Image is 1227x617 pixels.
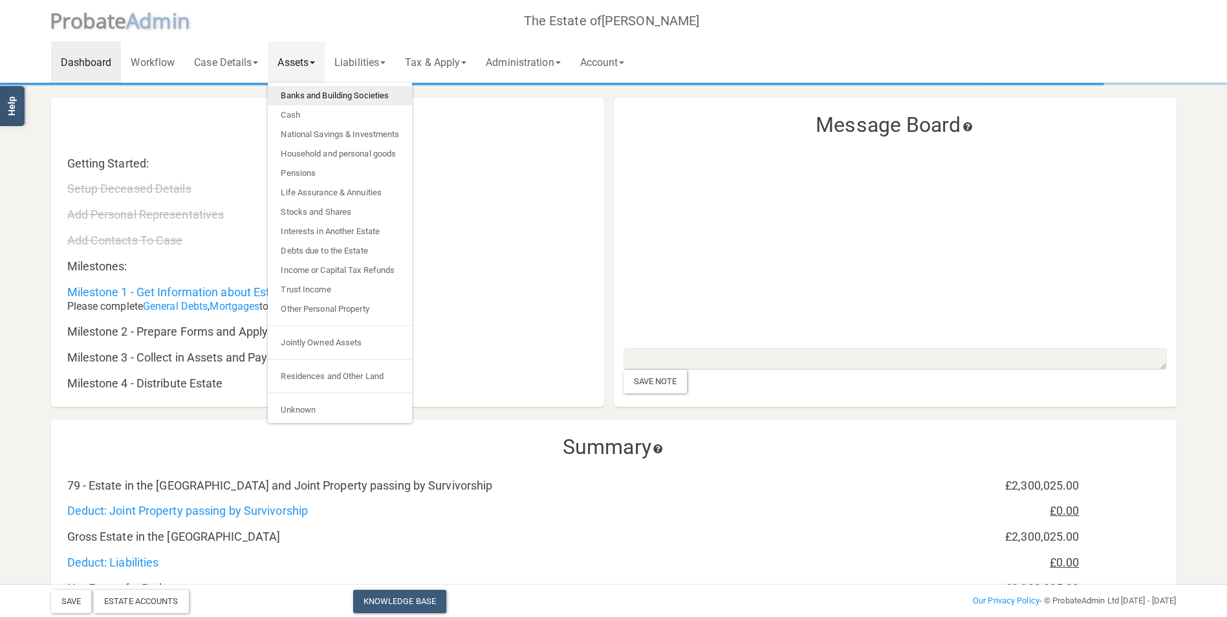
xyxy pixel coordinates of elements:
[50,6,127,34] span: P
[67,325,317,338] a: Milestone 2 - Prepare Forms and Apply for Grant
[624,370,688,393] div: Save Note
[268,280,412,299] a: Trust Income
[268,144,412,164] a: Household and personal goods
[268,261,412,280] a: Income or Capital Tax Refunds
[325,41,395,83] a: Liabilities
[902,479,1089,492] div: £2,300,025.00
[268,400,412,420] a: Unknown
[268,367,412,386] a: Residences and Other Land
[143,300,208,312] a: General Debts
[67,298,462,312] div: Please complete , to unlock this milestone
[51,590,91,613] button: Save
[67,233,183,247] a: Add Contacts To Case
[268,333,412,352] a: Jointly Owned Assets
[353,590,446,613] a: Knowledge Base
[902,530,1089,543] div: £2,300,025.00
[67,285,287,299] a: Milestone 1 - Get Information about Estate
[570,41,635,83] a: Account
[476,41,570,83] a: Administration
[51,41,122,83] a: Dashboard
[139,6,190,34] span: dmin
[58,260,472,273] div: Milestones:
[94,590,189,613] div: Estate Accounts
[67,182,191,195] a: Setup Deceased Details
[184,41,268,83] a: Case Details
[126,6,190,34] span: A
[268,222,412,241] a: Interests in Another Estate
[61,436,1167,459] h3: Summary
[67,376,223,390] a: Milestone 4 - Distribute Estate
[61,114,594,136] h3: Workflow
[67,208,224,221] a: Add Personal Representatives
[395,41,476,83] a: Tax & Apply
[268,105,412,125] a: Cash
[62,6,127,34] span: robate
[67,504,309,517] a: Deduct: Joint Property passing by Survivorship
[902,556,1089,569] div: £0.00
[58,157,472,170] div: Getting Started:
[268,125,412,144] a: National Savings & Investments
[210,300,259,312] a: Mortgages
[268,183,412,202] a: Life Assurance & Annuities
[268,299,412,319] a: Other Personal Property
[67,351,320,364] a: Milestone 3 - Collect in Assets and Pay Liabilities
[268,164,412,183] a: Pensions
[268,41,325,83] a: Assets
[58,530,902,543] div: Gross Estate in the [GEOGRAPHIC_DATA]
[268,241,412,261] a: Debts due to the Estate
[973,596,1039,605] a: Our Privacy Policy
[121,41,184,83] a: Workflow
[58,582,902,595] div: Net Estate for Probate
[902,582,1089,597] div: £2,300,025.00
[804,593,1186,609] div: - © ProbateAdmin Ltd [DATE] - [DATE]
[268,86,412,105] a: Banks and Building Societies
[902,504,1089,517] div: £0.00
[624,114,1167,136] h3: Message Board
[67,556,159,569] a: Deduct: Liabilities
[268,202,412,222] a: Stocks and Shares
[58,479,902,492] div: 79 - Estate in the [GEOGRAPHIC_DATA] and Joint Property passing by Survivorship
